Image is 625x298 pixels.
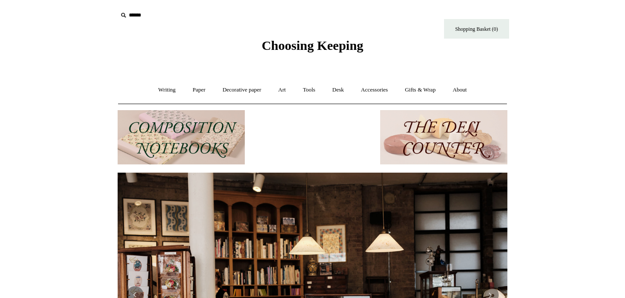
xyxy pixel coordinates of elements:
[215,79,269,102] a: Decorative paper
[397,79,444,102] a: Gifts & Wrap
[444,19,509,39] a: Shopping Basket (0)
[445,79,475,102] a: About
[380,110,507,164] img: The Deli Counter
[353,79,396,102] a: Accessories
[325,79,352,102] a: Desk
[249,110,376,164] img: New.jpg__PID:f73bdf93-380a-4a35-bcfe-7823039498e1
[262,38,363,52] span: Choosing Keeping
[295,79,323,102] a: Tools
[185,79,214,102] a: Paper
[270,79,293,102] a: Art
[262,45,363,51] a: Choosing Keeping
[118,110,245,164] img: 202302 Composition ledgers.jpg__PID:69722ee6-fa44-49dd-a067-31375e5d54ec
[151,79,184,102] a: Writing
